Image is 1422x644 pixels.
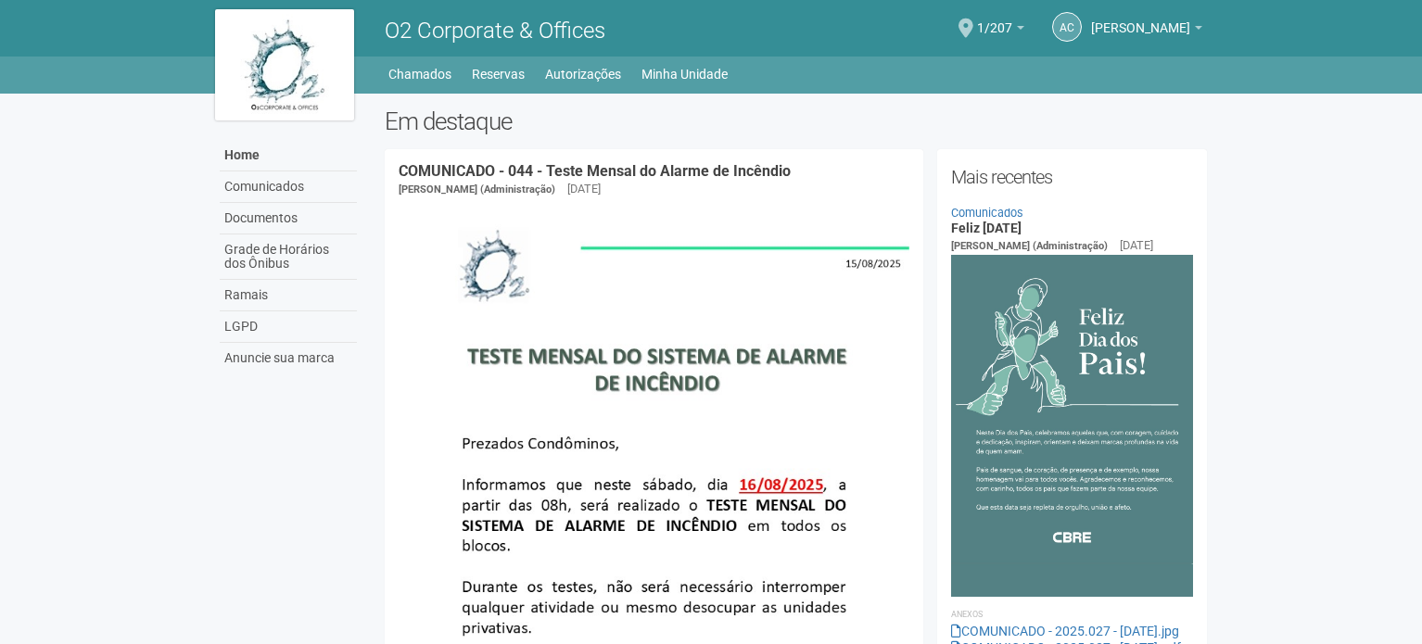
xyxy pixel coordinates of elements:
[951,240,1108,252] span: [PERSON_NAME] (Administração)
[388,61,451,87] a: Chamados
[977,23,1024,38] a: 1/207
[220,280,357,311] a: Ramais
[220,343,357,373] a: Anuncie sua marca
[951,606,1193,623] li: Anexos
[220,203,357,234] a: Documentos
[215,9,354,120] img: logo.jpg
[545,61,621,87] a: Autorizações
[951,163,1193,191] h2: Mais recentes
[220,234,357,280] a: Grade de Horários dos Ônibus
[1052,12,1082,42] a: AC
[1120,237,1153,254] div: [DATE]
[220,171,357,203] a: Comunicados
[385,107,1207,135] h2: Em destaque
[567,181,601,197] div: [DATE]
[1091,23,1202,38] a: [PERSON_NAME]
[951,255,1193,597] img: COMUNICADO%20-%202025.027%20-%20Dia%20dos%20Pais.jpg
[399,183,555,196] span: [PERSON_NAME] (Administração)
[220,140,357,171] a: Home
[951,221,1022,235] a: Feliz [DATE]
[951,624,1179,638] a: COMUNICADO - 2025.027 - [DATE].jpg
[641,61,728,87] a: Minha Unidade
[1091,3,1190,35] span: Andréa Cunha
[951,206,1023,220] a: Comunicados
[472,61,525,87] a: Reservas
[399,162,791,180] a: COMUNICADO - 044 - Teste Mensal do Alarme de Incêndio
[385,18,605,44] span: O2 Corporate & Offices
[977,3,1012,35] span: 1/207
[220,311,357,343] a: LGPD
